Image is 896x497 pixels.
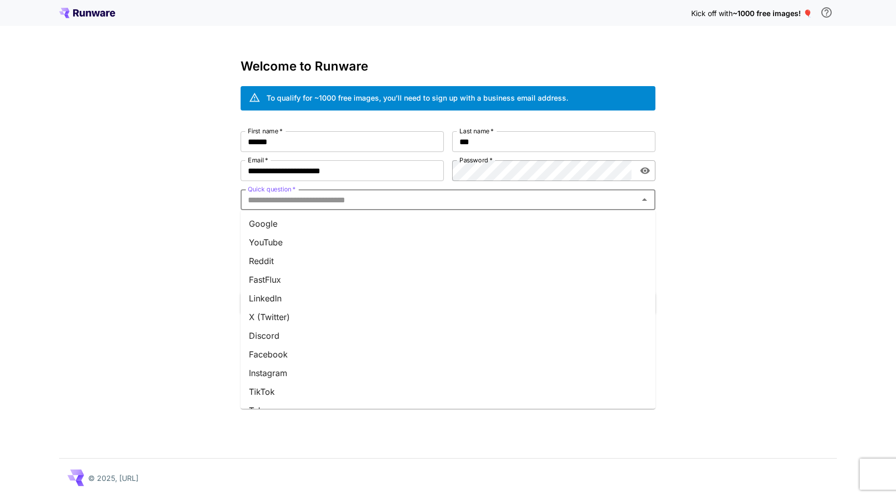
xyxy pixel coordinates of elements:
[241,345,655,364] li: Facebook
[637,192,652,207] button: Close
[459,127,494,135] label: Last name
[241,289,655,308] li: LinkedIn
[267,92,568,103] div: To qualify for ~1000 free images, you’ll need to sign up with a business email address.
[241,252,655,270] li: Reddit
[248,185,296,194] label: Quick question
[241,364,655,382] li: Instagram
[636,161,654,180] button: toggle password visibility
[459,156,493,164] label: Password
[241,233,655,252] li: YouTube
[241,214,655,233] li: Google
[691,9,733,18] span: Kick off with
[88,473,138,484] p: © 2025, [URL]
[733,9,812,18] span: ~1000 free images! 🎈
[241,270,655,289] li: FastFlux
[241,401,655,420] li: Telegram
[241,326,655,345] li: Discord
[241,308,655,326] li: X (Twitter)
[248,156,268,164] label: Email
[241,382,655,401] li: TikTok
[248,127,283,135] label: First name
[816,2,837,23] button: In order to qualify for free credit, you need to sign up with a business email address and click ...
[241,59,655,74] h3: Welcome to Runware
